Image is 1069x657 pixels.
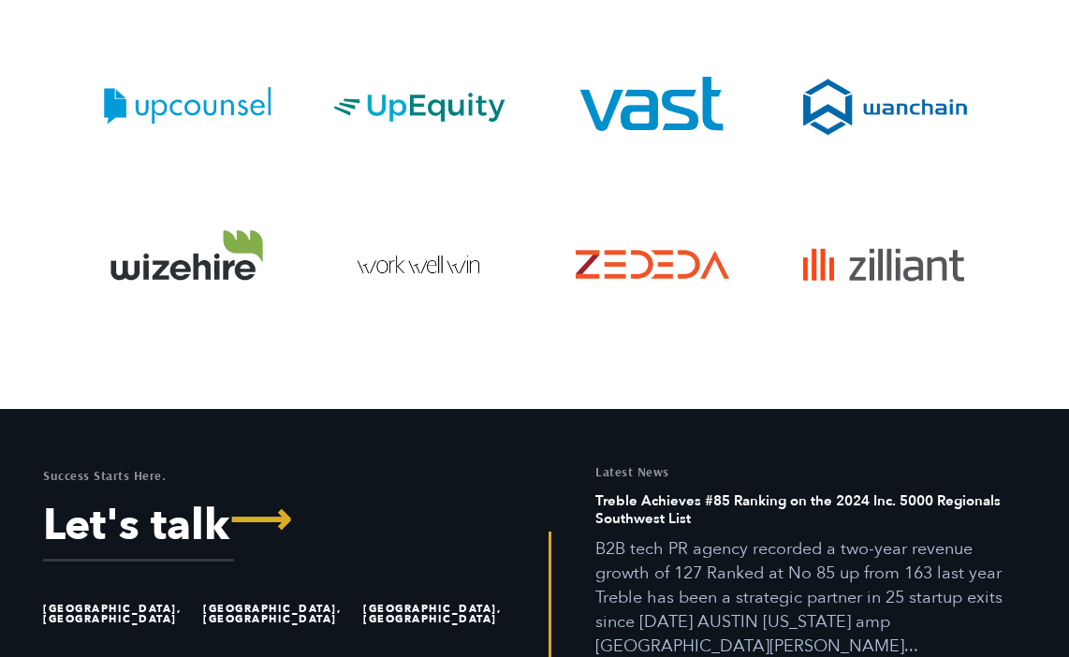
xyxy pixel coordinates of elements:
img: Zededa logo [549,213,753,315]
a: Visit the Work Well Win website [316,213,520,315]
img: Work Well Win logo [316,213,520,315]
a: Visit the WizeHire website [84,213,288,315]
a: Visit the Wanchain website [781,55,985,157]
a: Visit the Vast website [549,55,753,157]
img: WizeHire logo [84,213,288,315]
a: Let's Talk [43,504,520,547]
li: [GEOGRAPHIC_DATA], [GEOGRAPHIC_DATA] [43,585,195,643]
img: UpEquity logo [316,55,520,157]
img: Vast logo [549,55,753,157]
img: Wanchain logo [781,55,985,157]
mark: Success Starts Here. [43,467,166,484]
a: Visit the UpEquity website [316,55,520,157]
a: Visit the Zilliant website [781,213,985,315]
li: [GEOGRAPHIC_DATA], [GEOGRAPHIC_DATA] [363,585,515,643]
img: UpCounsel logo [84,55,288,157]
a: Visit the Zededa website [549,213,753,315]
h5: Latest News [595,465,1026,478]
a: Visit the UpCounsel website [84,55,288,157]
li: [GEOGRAPHIC_DATA], [GEOGRAPHIC_DATA] [203,585,355,643]
img: Zilliant logo [781,213,985,315]
span: ⟶ [229,500,291,543]
h6: Treble Achieves #85 Ranking on the 2024 Inc. 5000 Regionals Southwest List [595,492,1026,537]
